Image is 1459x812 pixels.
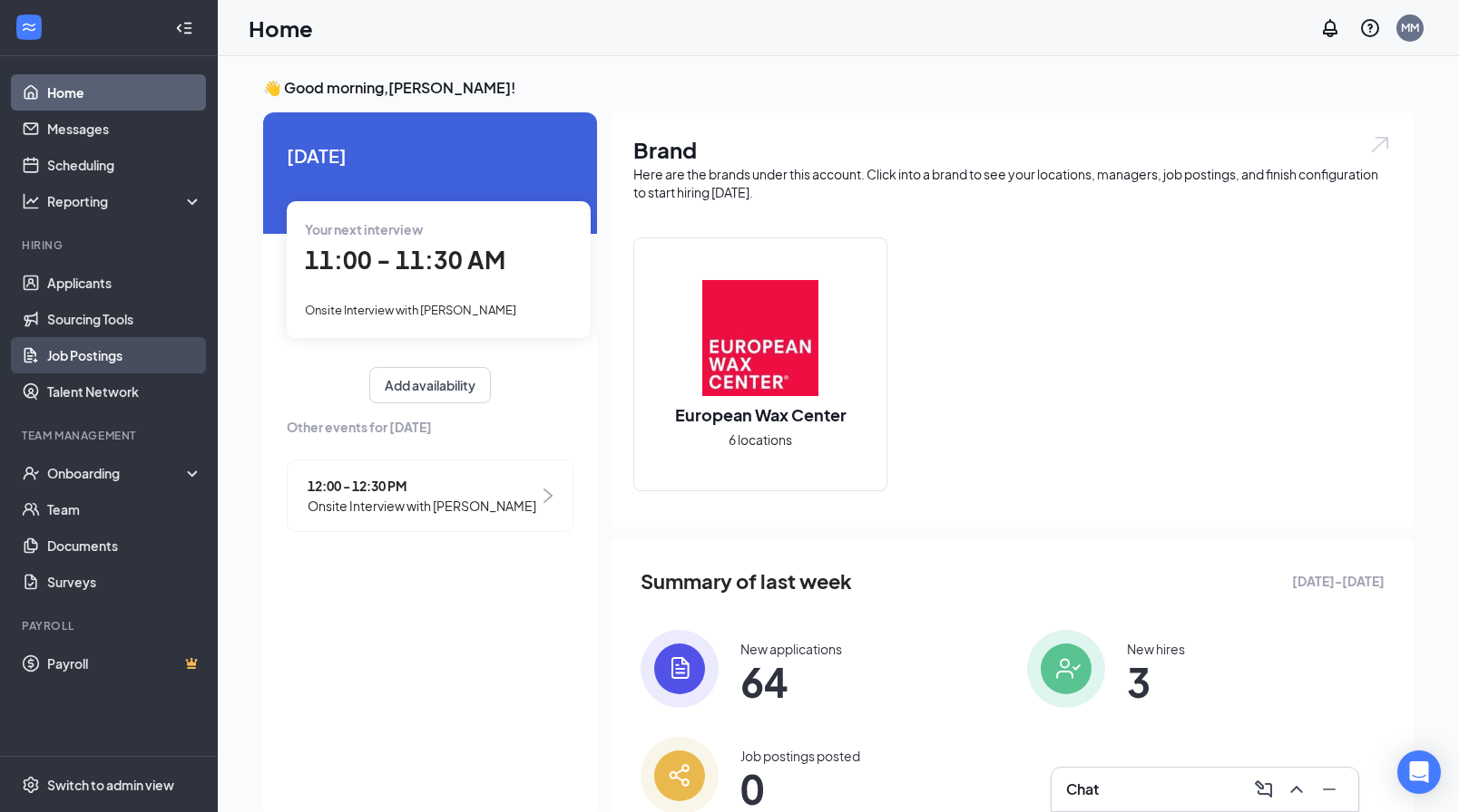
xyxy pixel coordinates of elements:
h1: Brand [633,134,1392,165]
a: Home [47,74,202,111]
div: MM [1401,20,1419,35]
span: 12:00 - 12:30 PM [308,476,536,496]
div: New hires [1127,640,1185,658]
div: Job postings posted [740,747,860,765]
svg: QuestionInfo [1359,17,1381,39]
svg: UserCheck [22,464,40,482]
h3: Chat [1066,779,1099,799]
span: 6 locations [729,430,792,449]
a: Job Postings [47,337,202,373]
img: European Wax Center [702,280,818,396]
div: Open Intercom Messenger [1397,750,1441,794]
div: New applications [740,640,842,658]
h2: European Wax Center [657,403,865,426]
svg: Minimize [1318,778,1340,800]
a: Scheduling [47,147,202,183]
svg: ChevronUp [1286,778,1307,800]
button: Minimize [1315,775,1344,804]
div: Here are the brands under this account. Click into a brand to see your locations, managers, job p... [633,165,1392,201]
span: 64 [740,665,842,698]
span: 11:00 - 11:30 AM [305,245,505,275]
div: Team Management [22,428,199,443]
a: Team [47,491,202,527]
a: Documents [47,527,202,564]
span: 3 [1127,665,1185,698]
span: Onsite Interview with [PERSON_NAME] [308,496,536,516]
a: Messages [47,111,202,147]
a: Surveys [47,564,202,600]
span: [DATE] [287,141,573,169]
div: Onboarding [47,464,187,482]
img: icon [641,630,719,708]
a: PayrollCrown [47,645,202,681]
svg: ComposeMessage [1253,778,1275,800]
div: Reporting [47,192,203,210]
span: [DATE] - [DATE] [1292,571,1385,591]
img: icon [1027,630,1105,708]
button: ChevronUp [1282,775,1311,804]
a: Sourcing Tools [47,301,202,337]
h3: 👋 Good morning, [PERSON_NAME] ! [263,78,1414,98]
span: Other events for [DATE] [287,417,573,437]
div: Switch to admin view [47,776,174,794]
svg: Settings [22,776,40,794]
h1: Home [249,13,313,43]
div: Payroll [22,618,199,633]
span: Onsite Interview with [PERSON_NAME] [305,303,516,317]
img: open.6027fd2a22e1237b5b06.svg [1368,134,1392,155]
span: Summary of last week [641,565,852,597]
svg: Notifications [1319,17,1341,39]
button: Add availability [369,367,491,403]
svg: Analysis [22,192,40,210]
span: Your next interview [305,221,423,237]
div: Hiring [22,237,199,253]
a: Talent Network [47,373,202,410]
button: ComposeMessage [1249,775,1278,804]
span: 0 [740,772,860,805]
svg: Collapse [175,19,193,37]
svg: WorkstreamLogo [20,18,38,36]
a: Applicants [47,265,202,301]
